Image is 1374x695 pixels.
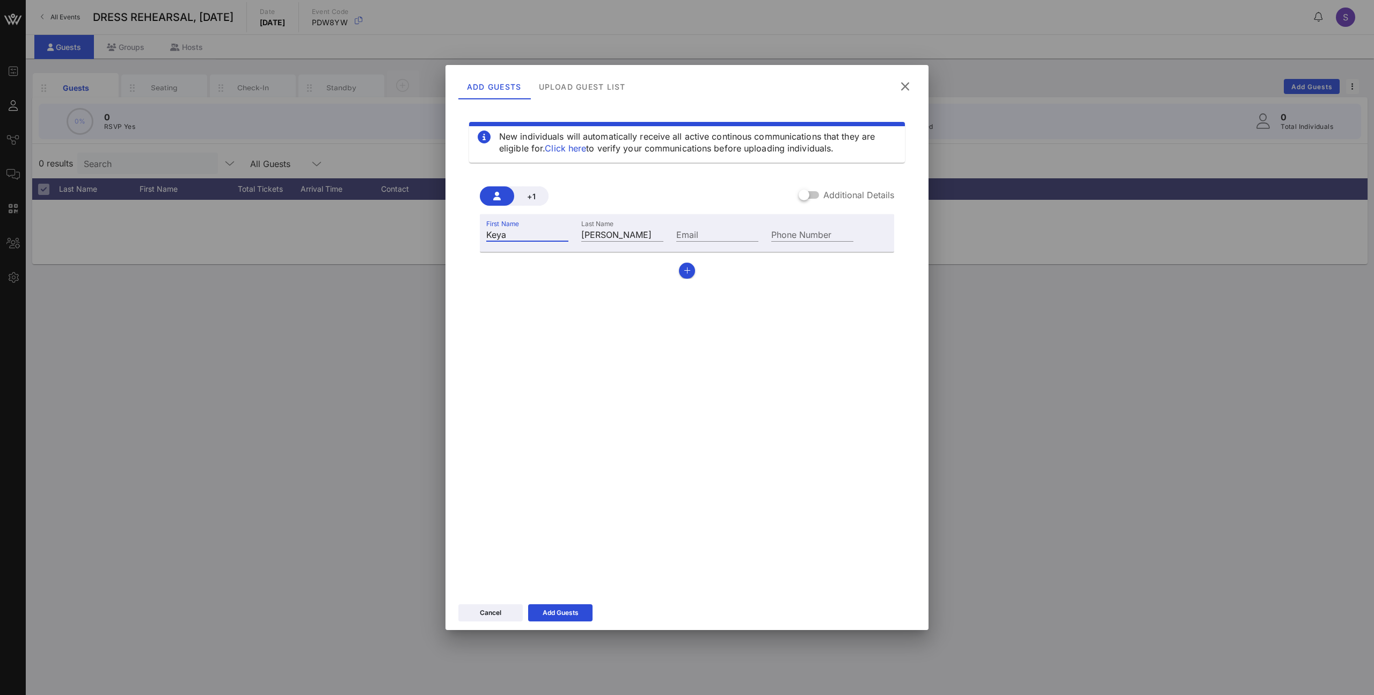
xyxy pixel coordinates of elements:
div: Upload Guest List [530,74,634,99]
label: Additional Details [823,190,894,200]
label: Last Name [581,220,613,228]
button: Add Guests [528,604,593,621]
div: Add Guests [543,607,579,618]
input: First Name [486,227,568,241]
a: Click here [545,143,586,154]
span: +1 [523,192,540,201]
div: Add Guests [458,74,530,99]
label: First Name [486,220,519,228]
div: Cancel [480,607,501,618]
button: +1 [514,186,549,206]
div: New individuals will automatically receive all active continous communications that they are elig... [499,131,896,154]
button: Cancel [458,604,523,621]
